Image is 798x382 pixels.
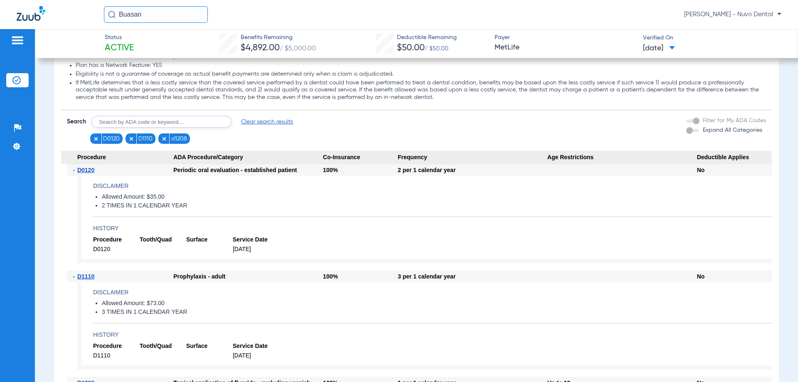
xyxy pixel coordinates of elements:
[697,271,772,282] div: No
[186,342,233,350] span: Surface
[643,43,675,54] span: [DATE]
[495,33,636,42] span: Payer
[697,151,772,164] span: Deductible Applies
[76,79,766,101] li: If MetLife determines that a less costly service than the covered service performed by a dentist ...
[76,71,766,78] li: Eligibility is not a guarantee of coverage as actual benefit payments are determined only when a ...
[425,46,448,52] span: / $50.00
[93,288,772,297] h4: Disclaimer
[397,44,425,52] span: $50.00
[93,330,772,339] h4: History
[103,135,120,143] span: D0120
[398,164,547,176] div: 2 per 1 calendar year
[233,245,279,253] span: [DATE]
[140,236,186,244] span: Tooth/Quad
[105,42,134,54] span: Active
[140,342,186,350] span: Tooth/Quad
[91,116,231,128] input: Search by ADA code or keyword…
[173,151,323,164] span: ADA Procedure/Category
[397,33,457,42] span: Deductible Remaining
[241,118,293,126] span: Clear search results
[93,236,140,244] span: Procedure
[233,342,279,350] span: Service Date
[161,136,167,142] img: x.svg
[398,271,547,282] div: 3 per 1 calendar year
[61,151,173,164] span: Procedure
[102,308,772,316] li: 3 TIMES IN 1 CALENDAR YEAR
[93,224,772,233] h4: History
[643,34,784,42] span: Verified On
[11,35,24,45] img: hamburger-icon
[173,271,323,282] div: Prophylaxis - adult
[73,164,77,176] span: -
[93,182,772,190] h4: Disclaimer
[17,6,45,21] img: Zuub Logo
[104,6,208,23] input: Search for patients
[76,62,766,69] li: Plan has a Network Feature: YES
[128,136,134,142] img: x.svg
[93,352,140,360] span: D1110
[138,135,153,143] span: D1110
[171,135,187,143] span: d1208
[323,271,398,282] div: 100%
[67,118,86,126] span: Search
[173,164,323,176] div: Periodic oral evaluation - established patient
[701,116,766,125] label: Filter for My ADA Codes
[102,202,772,209] li: 2 TIMES IN 1 CALENDAR YEAR
[697,164,772,176] div: No
[73,271,77,282] span: -
[323,164,398,176] div: 100%
[398,151,547,164] span: Frequency
[241,33,316,42] span: Benefits Remaining
[280,45,316,52] span: / $5,000.00
[108,11,116,18] img: Search Icon
[77,167,94,173] span: D0120
[323,151,398,164] span: Co-Insurance
[102,193,772,201] li: Allowed Amount: $35.00
[547,151,697,164] span: Age Restrictions
[93,342,140,350] span: Procedure
[77,273,94,280] span: D1110
[105,33,134,42] span: Status
[93,136,99,142] img: x.svg
[233,236,279,244] span: Service Date
[93,245,140,253] span: D0120
[684,10,781,19] span: [PERSON_NAME] - Nuvo Dental
[241,44,280,52] span: $4,892.00
[703,127,762,133] span: Expand All Categories
[186,236,233,244] span: Surface
[102,300,772,307] li: Allowed Amount: $73.00
[495,42,636,53] span: MetLife
[756,342,798,382] iframe: Chat Widget
[233,352,279,360] span: [DATE]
